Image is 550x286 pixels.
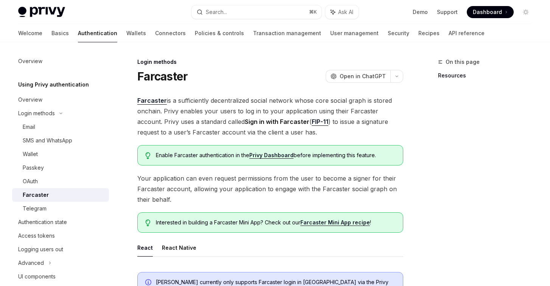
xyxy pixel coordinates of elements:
div: Authentication state [18,218,67,227]
div: OAuth [23,177,38,186]
div: Overview [18,95,42,104]
a: Privy Dashboard [249,152,294,159]
a: Logging users out [12,243,109,256]
span: Enable Farcaster authentication in the before implementing this feature. [156,152,395,159]
span: Dashboard [473,8,502,16]
svg: Tip [145,220,151,226]
a: Dashboard [467,6,514,18]
button: React [137,239,153,257]
a: SMS and WhatsApp [12,134,109,147]
div: Farcaster [23,190,49,199]
a: Support [437,8,458,16]
button: Open in ChatGPT [326,70,390,83]
strong: Farcaster [137,97,167,104]
button: Toggle dark mode [520,6,532,18]
span: is a sufficiently decentralized social network whose core social graph is stored onchain. Privy e... [137,95,403,138]
a: Policies & controls [195,24,244,42]
div: Telegram [23,204,47,213]
span: Open in ChatGPT [340,73,386,80]
span: Ask AI [338,8,353,16]
a: Welcome [18,24,42,42]
div: Login methods [137,58,403,66]
a: Wallets [126,24,146,42]
div: Access tokens [18,231,55,240]
div: Wallet [23,150,38,159]
svg: Tip [145,152,151,159]
div: SMS and WhatsApp [23,136,72,145]
a: Farcaster [12,188,109,202]
div: Email [23,122,35,131]
a: Email [12,120,109,134]
a: User management [330,24,379,42]
div: UI components [18,272,56,281]
a: Recipes [418,24,440,42]
a: Overview [12,93,109,107]
a: Farcaster Mini App recipe [300,219,370,226]
a: FIP-11 [312,118,328,126]
div: Overview [18,57,42,66]
div: Passkey [23,163,44,172]
a: Wallet [12,147,109,161]
h5: Using Privy authentication [18,80,89,89]
a: Transaction management [253,24,321,42]
a: Overview [12,54,109,68]
button: Ask AI [325,5,359,19]
div: Search... [206,8,227,17]
a: UI components [12,270,109,283]
a: Resources [438,70,538,82]
span: Your application can even request permissions from the user to become a signer for their Farcaste... [137,173,403,205]
a: Authentication state [12,215,109,229]
div: Logging users out [18,245,63,254]
a: Passkey [12,161,109,175]
a: OAuth [12,175,109,188]
span: On this page [446,57,480,66]
div: Advanced [18,258,44,267]
a: Authentication [78,24,117,42]
img: light logo [18,7,65,17]
span: Interested in building a Farcaster Mini App? Check out our ! [156,219,395,226]
a: Demo [413,8,428,16]
button: Search...⌘K [191,5,322,19]
strong: Sign in with Farcaster [245,118,309,125]
a: Farcaster [137,97,167,105]
a: Basics [51,24,69,42]
a: Telegram [12,202,109,215]
a: Connectors [155,24,186,42]
a: Access tokens [12,229,109,243]
a: API reference [449,24,485,42]
div: Login methods [18,109,55,118]
span: ⌘ K [309,9,317,15]
a: Security [388,24,409,42]
button: React Native [162,239,196,257]
h1: Farcaster [137,70,188,83]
